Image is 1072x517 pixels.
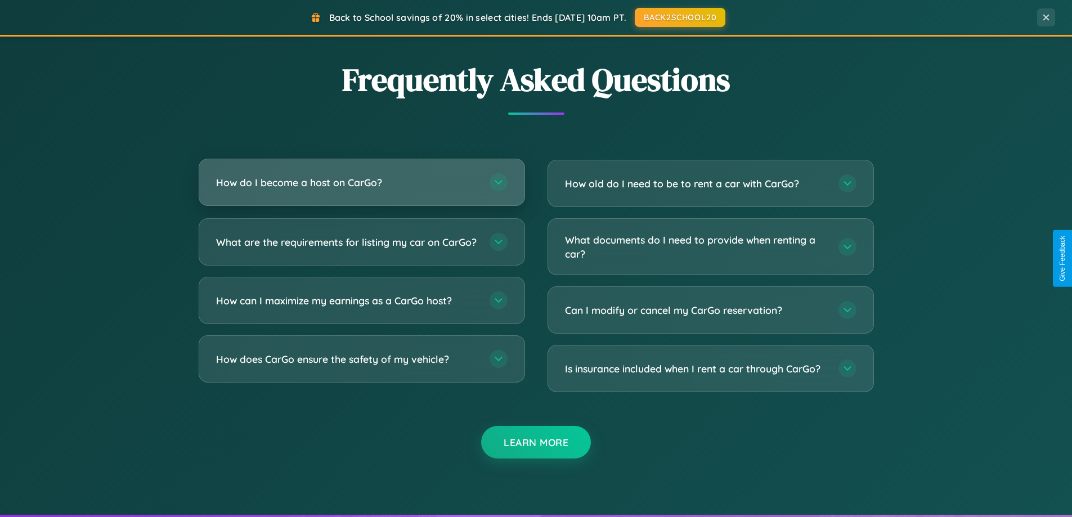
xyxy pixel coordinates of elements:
[565,177,827,191] h3: How old do I need to be to rent a car with CarGo?
[199,58,874,101] h2: Frequently Asked Questions
[216,235,478,249] h3: What are the requirements for listing my car on CarGo?
[565,303,827,317] h3: Can I modify or cancel my CarGo reservation?
[216,352,478,366] h3: How does CarGo ensure the safety of my vehicle?
[216,294,478,308] h3: How can I maximize my earnings as a CarGo host?
[329,12,626,23] span: Back to School savings of 20% in select cities! Ends [DATE] 10am PT.
[1058,236,1066,281] div: Give Feedback
[481,426,591,458] button: Learn More
[216,176,478,190] h3: How do I become a host on CarGo?
[565,362,827,376] h3: Is insurance included when I rent a car through CarGo?
[635,8,725,27] button: BACK2SCHOOL20
[565,233,827,260] h3: What documents do I need to provide when renting a car?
